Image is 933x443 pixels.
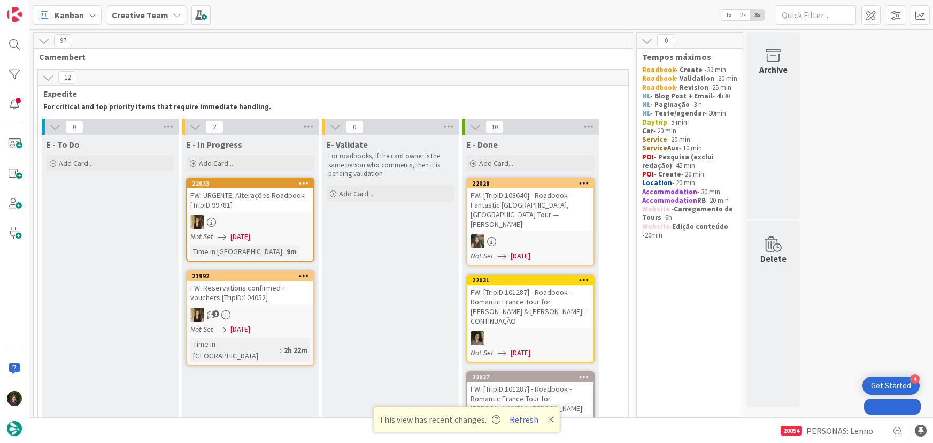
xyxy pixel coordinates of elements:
p: - 20 min [642,135,737,144]
strong: Accommodation [642,196,697,205]
span: Add Card... [479,158,513,168]
span: [DATE] [230,324,250,335]
strong: - Pesquisa (exclui redação) [642,152,715,170]
p: - 20 min [642,170,737,179]
strong: - Teste/agendar [650,109,705,118]
a: 22031FW: [TripID:101287] - Roadbook - Romantic France Tour for [PERSON_NAME] & [PERSON_NAME]! - C... [466,274,595,363]
span: Camembert [39,51,619,62]
i: Not Set [471,348,494,357]
div: 22028 [467,179,593,188]
strong: Accommodation [642,187,697,196]
span: Expedite [43,88,615,99]
span: 10 [485,120,504,133]
img: SP [190,215,204,229]
span: [DATE] [511,250,530,262]
div: 22028FW: [TripID:108640] - Roadbook - Fantastic [GEOGRAPHIC_DATA], [GEOGRAPHIC_DATA] Tour — [PERS... [467,179,593,231]
input: Quick Filter... [776,5,856,25]
strong: Aux [667,143,679,152]
span: Add Card... [59,158,93,168]
strong: NL [642,91,650,101]
strong: RB [697,196,706,205]
span: 1 [212,310,219,317]
div: FW: [TripID:101287] - Roadbook - Romantic France Tour for [PERSON_NAME] & [PERSON_NAME]! - CONTIN... [467,285,593,328]
img: avatar [7,421,22,436]
strong: Edição conteúdo - [642,222,730,240]
div: SP [187,308,313,322]
div: 22027 [467,372,593,382]
span: [DATE] [511,347,530,358]
span: 1x [721,10,736,20]
a: 22033FW: URGENTE: Alterações Roadbook [TripID:99781]SPNot Set[DATE]Time in [GEOGRAPHIC_DATA]:9m [186,178,314,262]
img: IG [471,234,484,248]
div: Time in [GEOGRAPHIC_DATA] [190,246,282,257]
strong: - Create [654,170,681,179]
strong: Carregamento de Tours [642,204,735,222]
div: 22033 [187,179,313,188]
div: Time in [GEOGRAPHIC_DATA] [190,338,280,362]
b: Creative Team [112,10,168,20]
p: - 30 min [642,188,737,196]
div: Delete [760,252,787,265]
span: E - In Progress [186,139,242,150]
span: Add Card... [199,158,233,168]
strong: For critical and top priority items that require immediate handling. [43,102,271,111]
p: - 4h30 [642,92,737,101]
div: 22031FW: [TripID:101287] - Roadbook - Romantic France Tour for [PERSON_NAME] & [PERSON_NAME]! - C... [467,276,593,328]
strong: Roadbook [642,83,675,92]
strong: Website [642,204,670,213]
span: This view has recent changes. [379,413,500,426]
img: MS [471,331,484,345]
div: 22027FW: [TripID:101287] - Roadbook - Romantic France Tour for [PERSON_NAME] & [PERSON_NAME]! [467,372,593,415]
div: 21992 [187,271,313,281]
strong: Roadbook [642,74,675,83]
div: FW: Reservations confirmed + vouchers [TripID:104052] [187,281,313,304]
strong: Service [642,135,667,144]
p: 30 min [642,66,737,74]
p: - 25 min [642,83,737,92]
p: - - 6h [642,205,737,223]
div: IG [467,234,593,248]
span: E- Validate [326,139,368,150]
div: 22031 [472,277,593,284]
p: - 3 h [642,101,737,109]
img: Visit kanbanzone.com [7,7,22,22]
i: Not Set [190,232,213,241]
p: - 20 min [642,179,737,187]
div: 22027 [472,373,593,381]
div: 22028 [472,180,593,187]
span: : [280,344,281,356]
div: 21992FW: Reservations confirmed + vouchers [TripID:104052] [187,271,313,304]
strong: Service [642,143,667,152]
div: MS [467,331,593,345]
p: - 20 min [642,127,737,135]
span: E - Done [466,139,498,150]
strong: Location [642,178,672,187]
strong: - Revision [675,83,708,92]
span: 12 [58,71,76,84]
span: 0 [65,120,83,133]
img: SP [190,308,204,322]
strong: - Create - [675,65,707,74]
img: MC [7,391,22,406]
span: 0 [345,120,364,133]
div: Get Started [871,380,911,391]
div: 21992 [192,272,313,280]
strong: Website [642,222,670,231]
span: : [282,246,284,257]
button: Refresh [506,413,542,426]
span: E - To Do [46,139,80,150]
p: - 10 min [642,144,737,152]
p: - 20min [642,223,737,240]
div: 22033 [192,180,313,187]
div: 20054 [781,426,802,436]
p: - 20 min [642,74,737,83]
p: - 5 min [642,118,737,127]
span: Tempos máximos [642,51,729,62]
div: FW: URGENTE: Alterações Roadbook [TripID:99781] [187,188,313,212]
div: Open Get Started checklist, remaining modules: 4 [862,377,920,395]
span: Add Card... [339,189,373,198]
div: FW: [TripID:101287] - Roadbook - Romantic France Tour for [PERSON_NAME] & [PERSON_NAME]! [467,382,593,415]
a: 22028FW: [TripID:108640] - Roadbook - Fantastic [GEOGRAPHIC_DATA], [GEOGRAPHIC_DATA] Tour — [PERS... [466,178,595,266]
span: 97 [54,34,72,47]
div: 9m [284,246,299,257]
